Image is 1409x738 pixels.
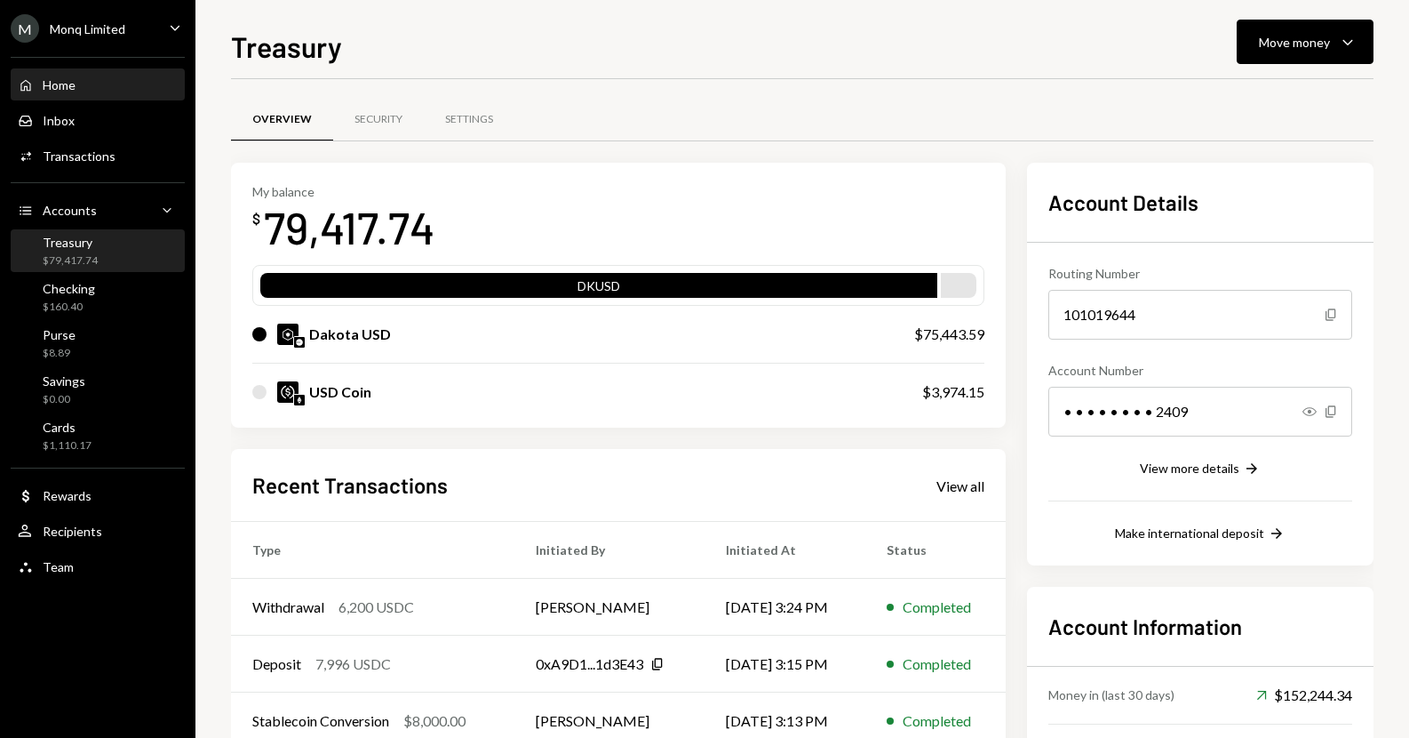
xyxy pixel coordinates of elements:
a: Inbox [11,104,185,136]
a: Overview [231,97,333,142]
td: [PERSON_NAME] [514,579,704,636]
div: $8.89 [43,346,76,361]
div: 101019644 [1048,290,1352,340]
div: Savings [43,373,85,389]
a: Purse$8.89 [11,322,185,365]
div: Deposit [252,654,301,675]
div: Purse [43,327,76,342]
button: Move money [1237,20,1373,64]
div: Overview [252,112,312,127]
div: Recipients [43,524,102,539]
img: ethereum-mainnet [294,395,305,405]
div: Monq Limited [50,21,125,36]
td: [DATE] 3:24 PM [704,579,865,636]
a: Rewards [11,479,185,511]
div: $ [252,210,260,228]
div: Settings [445,112,493,127]
th: Status [865,522,1006,579]
img: base-mainnet [294,337,305,348]
img: DKUSD [277,324,299,345]
a: Cards$1,110.17 [11,414,185,457]
div: Withdrawal [252,597,324,618]
div: Completed [903,710,971,732]
div: 7,996 USDC [315,654,391,675]
a: View all [936,476,984,495]
button: View more details [1140,460,1261,479]
div: Routing Number [1048,264,1352,283]
h2: Recent Transactions [252,470,448,500]
div: M [11,14,39,43]
div: Transactions [43,148,115,164]
div: $79,417.74 [43,253,98,269]
div: Accounts [43,203,97,218]
a: Transactions [11,140,185,172]
div: Completed [903,654,971,675]
div: My balance [252,184,435,199]
a: Home [11,68,185,100]
div: 0xA9D1...1d3E43 [536,654,643,675]
div: Inbox [43,113,75,128]
div: Make international deposit [1115,525,1264,541]
div: Team [43,559,74,574]
div: $0.00 [43,392,85,407]
th: Type [231,522,514,579]
div: Treasury [43,235,98,250]
div: USD Coin [309,381,371,403]
div: Rewards [43,488,92,503]
div: 6,200 USDC [338,597,414,618]
td: [DATE] 3:15 PM [704,636,865,693]
h1: Treasury [231,28,342,64]
div: Stablecoin Conversion [252,710,389,732]
a: Recipients [11,515,185,547]
img: USDC [277,381,299,403]
div: View all [936,477,984,495]
div: Cards [43,420,92,435]
h2: Account Details [1048,188,1352,217]
a: Treasury$79,417.74 [11,229,185,272]
div: 79,417.74 [264,199,435,255]
div: Security [354,112,402,127]
h2: Account Information [1048,612,1352,641]
div: • • • • • • • • 2409 [1048,387,1352,437]
a: Checking$160.40 [11,276,185,318]
div: DKUSD [260,277,937,301]
div: Account Number [1048,361,1352,380]
div: Completed [903,597,971,618]
div: Dakota USD [309,324,391,345]
a: Accounts [11,194,185,226]
a: Settings [424,97,514,142]
div: View more details [1140,461,1239,476]
div: Move money [1259,33,1330,52]
button: Make international deposit [1115,525,1286,544]
th: Initiated At [704,522,865,579]
div: $152,244.34 [1256,685,1352,706]
a: Savings$0.00 [11,368,185,411]
a: Team [11,550,185,582]
div: $1,110.17 [43,438,92,453]
div: Home [43,77,76,92]
div: Checking [43,281,95,296]
a: Security [333,97,424,142]
div: $8,000.00 [403,710,466,732]
th: Initiated By [514,522,704,579]
div: $3,974.15 [922,381,984,403]
div: $160.40 [43,300,95,315]
div: $75,443.59 [914,324,984,345]
div: Money in (last 30 days) [1048,686,1174,704]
